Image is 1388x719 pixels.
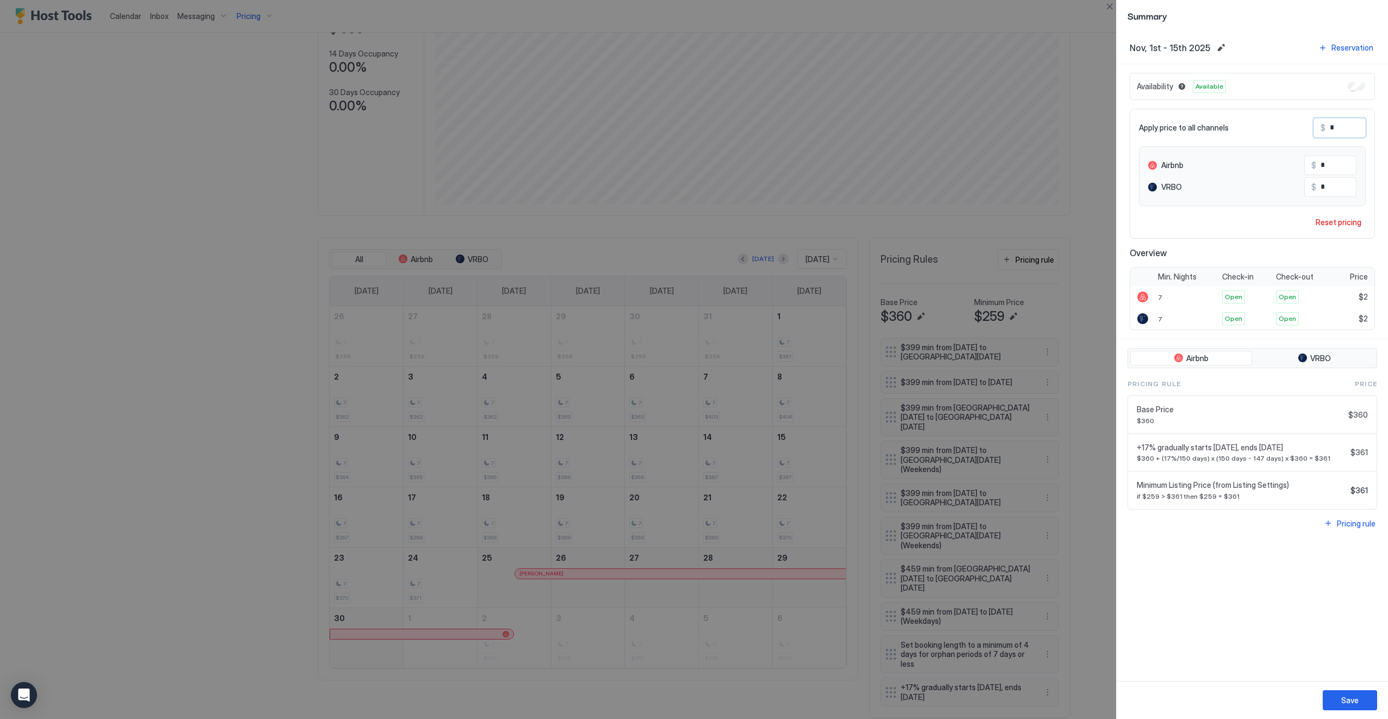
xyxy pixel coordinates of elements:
div: tab-group [1127,348,1377,369]
span: Availability [1137,82,1173,91]
div: Pricing rule [1337,518,1375,529]
span: Pricing Rule [1127,379,1181,389]
span: $361 [1350,448,1368,457]
span: +17% gradually starts [DATE], ends [DATE] [1137,443,1346,453]
button: Save [1323,690,1377,710]
span: $2 [1359,314,1368,324]
span: Min. Nights [1158,272,1197,282]
div: Reservation [1331,42,1373,53]
div: Open Intercom Messenger [11,682,37,708]
span: $360 [1348,410,1368,420]
span: VRBO [1310,354,1331,363]
span: $361 [1350,486,1368,495]
button: Reset pricing [1311,215,1366,230]
span: Available [1195,82,1223,91]
button: Airbnb [1130,351,1252,366]
span: $ [1321,123,1325,133]
span: $ [1311,182,1316,192]
span: Price [1350,272,1368,282]
span: VRBO [1161,182,1182,192]
span: Check-in [1222,272,1254,282]
span: Airbnb [1161,160,1183,170]
span: Open [1279,292,1296,302]
span: $ [1311,160,1316,170]
span: Price [1355,379,1377,389]
span: Nov, 1st - 15th 2025 [1130,42,1210,53]
span: 7 [1158,293,1162,301]
span: Base Price [1137,405,1344,414]
span: Open [1279,314,1296,324]
span: Apply price to all channels [1139,123,1229,133]
span: Open [1225,292,1242,302]
button: VRBO [1254,351,1374,366]
span: $360 + (17%/150 days) x (150 days - 147 days) x $360 = $361 [1137,454,1346,462]
span: Open [1225,314,1242,324]
span: $360 [1137,417,1344,425]
div: Reset pricing [1316,216,1361,228]
span: $2 [1359,292,1368,302]
button: Edit date range [1214,41,1228,54]
span: if $259 > $361 then $259 = $361 [1137,492,1346,500]
span: Summary [1127,9,1377,22]
span: Airbnb [1186,354,1209,363]
button: Blocked dates override all pricing rules and remain unavailable until manually unblocked [1175,80,1188,93]
span: Minimum Listing Price (from Listing Settings) [1137,480,1346,490]
div: Save [1341,695,1359,706]
span: Overview [1130,247,1375,258]
span: 7 [1158,315,1162,323]
span: Check-out [1276,272,1313,282]
button: Reservation [1317,40,1375,55]
button: Pricing rule [1322,516,1377,531]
